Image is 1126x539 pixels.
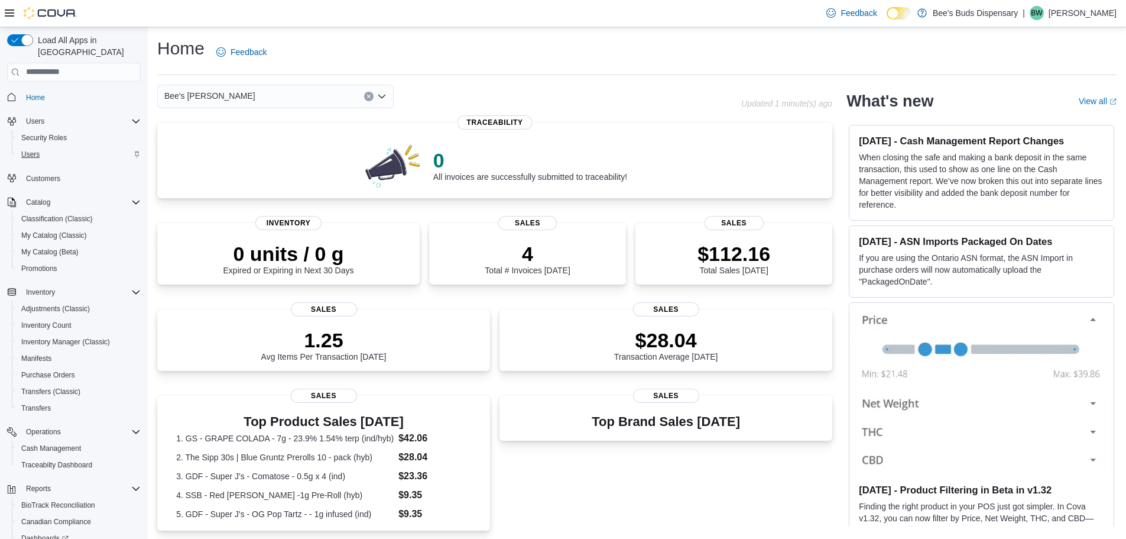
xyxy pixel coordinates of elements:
span: BioTrack Reconciliation [21,501,95,510]
a: Traceabilty Dashboard [17,458,97,472]
button: Promotions [12,260,145,277]
span: Operations [21,425,141,439]
span: Sales [291,302,357,317]
span: Canadian Compliance [21,517,91,527]
span: Cash Management [21,444,81,453]
span: Inventory [26,288,55,297]
a: Feedback [212,40,271,64]
span: Purchase Orders [21,370,75,380]
span: My Catalog (Beta) [21,247,79,257]
button: Users [21,114,49,128]
a: Feedback [822,1,881,25]
span: Sales [291,389,357,403]
a: My Catalog (Beta) [17,245,83,259]
span: Customers [26,174,60,183]
dt: 1. GS - GRAPE COLADA - 7g - 23.9% 1.54% terp (ind/hyb) [176,433,394,444]
span: Traceability [457,115,533,130]
span: Traceabilty Dashboard [21,460,92,470]
span: Users [26,117,44,126]
dt: 4. SSB - Red [PERSON_NAME] -1g Pre-Roll (hyb) [176,489,394,501]
dd: $23.36 [398,469,471,483]
span: My Catalog (Beta) [17,245,141,259]
span: Transfers (Classic) [17,385,141,399]
div: Avg Items Per Transaction [DATE] [261,328,387,362]
a: Users [17,147,44,162]
button: Open list of options [377,92,387,101]
span: Users [17,147,141,162]
h3: [DATE] - ASN Imports Packaged On Dates [859,235,1104,247]
p: Updated 1 minute(s) ago [741,99,832,108]
span: Reports [21,482,141,496]
dd: $9.35 [398,507,471,521]
button: Transfers (Classic) [12,383,145,400]
span: Purchase Orders [17,368,141,382]
span: My Catalog (Classic) [17,228,141,243]
h1: Home [157,37,205,60]
p: | [1023,6,1025,20]
button: Security Roles [12,130,145,146]
span: Inventory Count [21,321,72,330]
div: All invoices are successfully submitted to traceability! [433,149,627,182]
p: Bee's Buds Dispensary [933,6,1018,20]
a: Transfers (Classic) [17,385,85,399]
span: Transfers (Classic) [21,387,80,396]
h2: What's new [846,92,933,111]
span: Home [21,90,141,105]
a: Adjustments (Classic) [17,302,95,316]
div: Bow Wilson [1030,6,1044,20]
span: Adjustments (Classic) [17,302,141,316]
h3: Top Brand Sales [DATE] [592,415,740,429]
button: Users [2,113,145,130]
div: Expired or Expiring in Next 30 Days [223,242,354,275]
p: 1.25 [261,328,387,352]
span: Classification (Classic) [17,212,141,226]
button: My Catalog (Classic) [12,227,145,244]
button: Catalog [21,195,55,209]
span: Reports [26,484,51,493]
a: My Catalog (Classic) [17,228,92,243]
dd: $9.35 [398,488,471,502]
span: Sales [633,389,699,403]
a: View allExternal link [1079,96,1117,106]
dd: $42.06 [398,431,471,446]
span: Classification (Classic) [21,214,93,224]
span: Adjustments (Classic) [21,304,90,314]
h3: [DATE] - Product Filtering in Beta in v1.32 [859,484,1104,496]
p: $28.04 [614,328,718,352]
span: Manifests [17,351,141,366]
span: Users [21,150,40,159]
a: Cash Management [17,441,86,456]
a: Promotions [17,262,62,276]
a: BioTrack Reconciliation [17,498,100,512]
span: Traceabilty Dashboard [17,458,141,472]
p: If you are using the Ontario ASN format, the ASN Import in purchase orders will now automatically... [859,252,1104,288]
a: Transfers [17,401,56,415]
p: [PERSON_NAME] [1049,6,1117,20]
span: Feedback [841,7,877,19]
img: Cova [24,7,77,19]
a: Purchase Orders [17,368,80,382]
button: Classification (Classic) [12,211,145,227]
span: Transfers [17,401,141,415]
dt: 2. The Sipp 30s | Blue Gruntz Prerolls 10 - pack (hyb) [176,451,394,463]
button: Adjustments (Classic) [12,301,145,317]
a: Customers [21,172,65,186]
p: 4 [485,242,570,266]
button: Catalog [2,194,145,211]
span: Feedback [231,46,267,58]
a: Manifests [17,351,56,366]
div: Total # Invoices [DATE] [485,242,570,275]
a: Inventory Count [17,318,76,333]
span: Inventory [21,285,141,299]
span: Customers [21,171,141,186]
svg: External link [1109,98,1117,105]
button: Operations [2,424,145,440]
span: Promotions [17,262,141,276]
button: Inventory [2,284,145,301]
span: Transfers [21,404,51,413]
button: Operations [21,425,66,439]
button: Cash Management [12,440,145,457]
div: Transaction Average [DATE] [614,328,718,362]
button: My Catalog (Beta) [12,244,145,260]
